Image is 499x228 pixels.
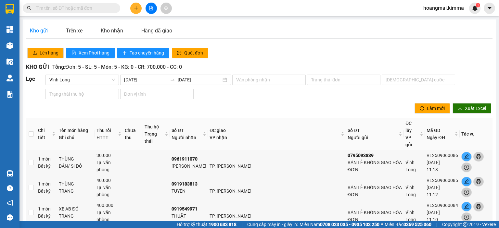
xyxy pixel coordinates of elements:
span: Số ĐT [172,128,184,133]
span: copyright [463,222,467,227]
span: Người nhận [172,135,196,140]
span: HTTT [96,135,109,140]
div: Kho gửi [30,27,48,35]
b: 0795093839 [348,153,374,158]
span: THUẬT [172,213,186,219]
button: file-add [146,3,157,14]
div: 1 món [38,155,56,170]
span: DÂN/ SI ĐÔ [59,163,82,169]
span: Cung cấp máy in - giấy in: [247,221,298,228]
span: question-circle [7,185,13,191]
span: Tổng: Đơn: 5 - SL: 5 - Món: 5 - KG: 0 - CR: 700.000 - CC: 0 [52,64,182,70]
img: dashboard-icon [6,26,13,33]
span: Người gửi [348,135,368,140]
span: VP gửi [405,135,412,147]
input: Ngày kết thúc [178,76,221,83]
span: [PERSON_NAME] [172,163,206,169]
input: Ngày bắt đầu [124,76,168,83]
span: Xuất Excel [465,105,486,112]
div: VL2509060084 [427,202,458,209]
button: plusTạo chuyến hàng [117,48,169,58]
span: | [436,221,437,228]
button: aim [160,3,172,14]
span: Hỗ trợ kỹ thuật: [177,221,237,228]
button: uploadLên hàng [27,48,64,58]
span: Bất kỳ [38,213,51,219]
b: 0961911070 [172,156,198,162]
span: 30.000 [96,153,111,158]
span: 11:12 [427,192,438,197]
img: warehouse-icon [6,75,13,81]
span: plus [122,51,127,56]
span: scan [177,51,182,56]
img: logo-vxr [6,4,14,14]
span: Miền Bắc [385,221,431,228]
span: ⚪️ [381,223,383,226]
span: Mã GD [427,128,440,133]
span: download [458,106,462,111]
span: TUYỀN [172,188,186,194]
img: solution-icon [6,91,13,98]
span: XE AB ĐỎ [59,206,79,211]
span: 400.000 [96,203,113,208]
strong: 1900 633 818 [209,222,237,227]
span: Vĩnh Long [49,75,115,85]
span: message [7,214,13,221]
span: Thu hộ [145,124,159,129]
img: icon-new-feature [472,5,478,11]
div: Tên món hàng Ghi chú [59,127,93,141]
span: BÁN LẺ KHÔNG GIAO HÓA ĐƠN [348,185,402,197]
span: hoangmai.kimma [418,4,469,12]
button: caret-down [484,3,495,14]
div: VL2509060085 [427,177,458,184]
div: 1 món [38,180,56,195]
button: plus [130,3,142,14]
img: warehouse-icon [6,58,13,65]
span: Bất kỳ [38,163,51,169]
button: downloadXuất Excel [453,103,491,114]
span: search [27,6,32,10]
button: file-textXem Phơi hàng [66,48,115,58]
span: Tại văn phòng [96,210,111,222]
input: Tìm tên, số ĐT hoặc mã đơn [36,5,112,12]
div: Chưa thu [125,127,141,141]
span: TRANG [59,213,74,219]
span: Ngày ĐH [427,135,445,140]
span: caret-down [487,5,493,11]
button: clock-circle [461,212,472,222]
span: BÁN LẺ KHÔNG GIAO HÓA ĐƠN [348,210,402,222]
div: Kho nhận [101,27,123,35]
span: to [170,77,175,82]
button: edit [461,177,472,186]
span: 11:10 [427,217,438,222]
span: TRANG [59,188,74,194]
span: Trạng thái [145,131,157,144]
span: printer [474,154,483,159]
span: printer [474,179,483,184]
span: Vĩnh Long [405,160,416,172]
span: edit [462,204,471,209]
b: 0919183813 [172,181,198,186]
span: edit [462,154,471,159]
span: Tại văn phòng [96,160,111,172]
strong: 0708 023 035 - 0935 103 250 [320,222,379,227]
button: clock-circle [461,187,472,197]
button: edit [461,202,472,211]
sup: 1 [476,3,480,7]
span: Tạo chuyến hàng [130,49,164,56]
span: THÙNG [59,181,74,186]
span: plus [134,6,138,10]
div: 1 món [38,205,56,220]
span: [DATE] [427,185,440,190]
button: printer [473,152,484,162]
button: syncLàm mới [415,103,450,114]
span: Làm mới [427,105,445,112]
span: KHO GỬI [26,64,49,70]
span: clock-circle [462,215,471,220]
span: VP nhận [210,135,227,140]
span: Thu rồi [96,128,111,133]
span: TP. [PERSON_NAME] [210,163,251,169]
span: clock-circle [462,190,471,195]
span: Quét đơn [184,49,203,56]
img: warehouse-icon [6,170,13,177]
